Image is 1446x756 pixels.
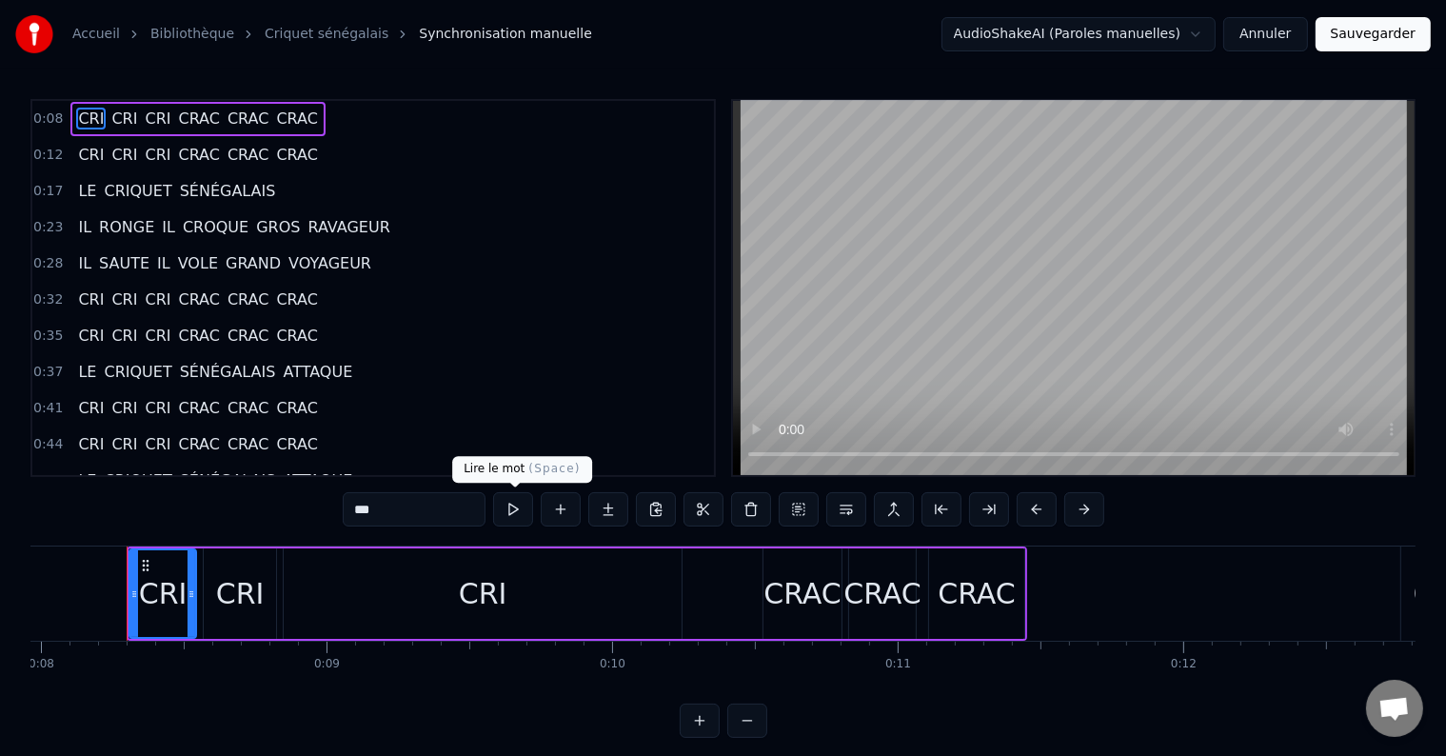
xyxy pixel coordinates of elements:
span: CRI [76,108,106,129]
span: 0:17 [33,182,63,201]
span: CRAC [274,397,319,419]
span: 0:32 [33,290,63,309]
span: SÉNÉGALAIS [178,361,278,383]
div: 0:09 [314,657,340,672]
div: Ouvrir le chat [1366,680,1423,737]
div: CRI [216,572,265,615]
span: CRAC [226,144,270,166]
span: VOLE [176,252,220,274]
span: RAVAGEUR [306,216,391,238]
div: CRAC [843,572,921,615]
span: CRI [143,108,172,129]
span: CRIQUET [102,469,173,491]
span: CRI [109,325,139,347]
div: 0:12 [1171,657,1197,672]
div: Lire le mot [452,456,592,483]
span: 0:37 [33,363,63,382]
span: 0:41 [33,399,63,418]
span: CRAC [226,108,270,129]
span: SÉNÉGALAIS [178,180,278,202]
div: 0:08 [29,657,54,672]
span: CRI [76,397,106,419]
span: LE [76,469,98,491]
span: CRAC [226,325,270,347]
img: youka [15,15,53,53]
span: CRI [109,433,139,455]
span: IL [76,252,93,274]
span: CRI [109,397,139,419]
span: 0:28 [33,254,63,273]
span: CRAC [177,144,222,166]
div: 0:11 [885,657,911,672]
span: ATTAQUE [281,469,354,491]
a: Accueil [72,25,120,44]
span: IL [76,216,93,238]
span: CRI [143,433,172,455]
span: IL [155,252,172,274]
span: CRAC [274,433,319,455]
span: CRAC [177,397,222,419]
span: 0:12 [33,146,63,165]
span: 0:08 [33,109,63,129]
span: LE [76,361,98,383]
nav: breadcrumb [72,25,592,44]
div: CRAC [763,572,842,615]
span: Synchronisation manuelle [419,25,592,44]
span: CRI [143,325,172,347]
span: VOYAGEUR [287,252,373,274]
span: IL [160,216,177,238]
span: CRI [143,144,172,166]
span: CRAC [274,144,319,166]
div: CRI [459,572,507,615]
span: 0:35 [33,327,63,346]
span: CRAC [226,397,270,419]
span: CROQUE [181,216,250,238]
div: 0:10 [600,657,625,672]
span: CRAC [274,288,319,310]
span: CRI [143,288,172,310]
span: CRAC [177,108,222,129]
span: CRI [76,288,106,310]
span: CRI [143,397,172,419]
button: Annuler [1223,17,1307,51]
span: ( Space ) [528,462,580,475]
a: Criquet sénégalais [265,25,388,44]
span: CRAC [177,433,222,455]
span: CRAC [226,288,270,310]
span: 0:23 [33,218,63,237]
span: CRIQUET [102,180,173,202]
span: CRAC [177,288,222,310]
span: ATTAQUE [281,361,354,383]
span: CRI [109,144,139,166]
span: LE [76,180,98,202]
div: CRAC [938,572,1016,615]
span: GROS [254,216,302,238]
span: CRI [109,108,139,129]
span: CRI [76,144,106,166]
button: Sauvegarder [1316,17,1431,51]
span: CRI [109,288,139,310]
span: CRAC [177,325,222,347]
span: CRI [76,325,106,347]
span: GRAND [224,252,283,274]
span: SÉNÉGALAIS [178,469,278,491]
div: CRI [139,572,188,615]
span: SAUTE [97,252,151,274]
span: CRAC [274,325,319,347]
a: Bibliothèque [150,25,234,44]
span: CRIQUET [102,361,173,383]
span: CRAC [274,108,319,129]
span: RONGE [97,216,156,238]
span: 0:44 [33,435,63,454]
span: CRI [76,433,106,455]
span: CRAC [226,433,270,455]
span: 0:46 [33,471,63,490]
